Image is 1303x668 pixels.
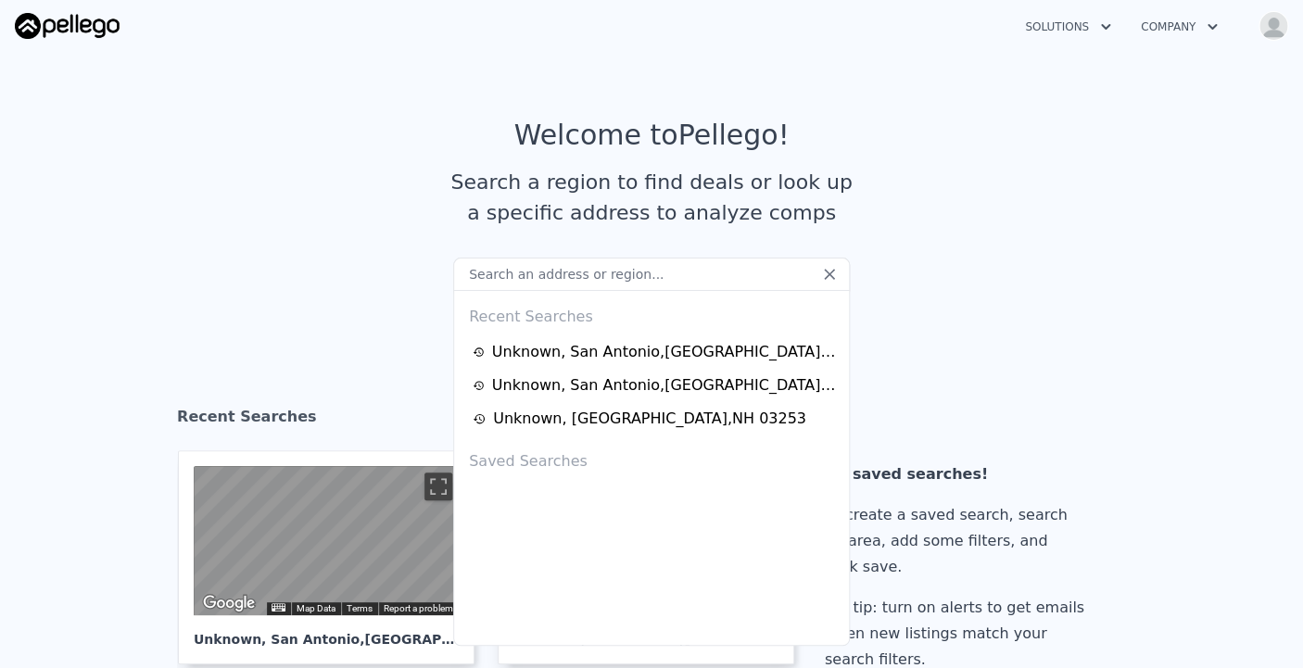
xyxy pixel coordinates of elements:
[178,450,489,664] a: Map Unknown, San Antonio,[GEOGRAPHIC_DATA] 78210
[679,632,886,647] span: , [GEOGRAPHIC_DATA] 78220
[493,408,806,430] div: Unknown , [GEOGRAPHIC_DATA] , NH 03253
[462,291,841,335] div: Recent Searches
[825,461,1092,487] div: No saved searches!
[384,603,453,613] a: Report a problem
[272,603,285,611] button: Keyboard shortcuts
[297,602,335,615] button: Map Data
[473,341,836,363] a: Unknown, San Antonio,[GEOGRAPHIC_DATA] 78210
[453,258,850,291] input: Search an address or region...
[360,632,566,647] span: , [GEOGRAPHIC_DATA] 78210
[473,374,836,397] a: Unknown, San Antonio,[GEOGRAPHIC_DATA] 78220
[492,374,836,397] div: Unknown , San Antonio , [GEOGRAPHIC_DATA] 78220
[492,341,836,363] div: Unknown , San Antonio , [GEOGRAPHIC_DATA] 78210
[514,119,790,152] div: Welcome to Pellego !
[1259,11,1288,41] img: avatar
[1126,10,1233,44] button: Company
[1010,10,1126,44] button: Solutions
[424,473,452,500] button: Toggle fullscreen view
[194,466,459,615] div: Map
[177,391,1126,450] div: Recent Searches
[198,591,259,615] img: Google
[825,502,1092,580] div: To create a saved search, search an area, add some filters, and click save.
[462,435,841,480] div: Saved Searches
[194,466,459,615] div: Street View
[194,615,459,649] div: Unknown , San Antonio
[15,13,120,39] img: Pellego
[444,167,859,228] div: Search a region to find deals or look up a specific address to analyze comps
[198,591,259,615] a: Open this area in Google Maps (opens a new window)
[473,408,836,430] a: Unknown, [GEOGRAPHIC_DATA],NH 03253
[347,603,373,613] a: Terms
